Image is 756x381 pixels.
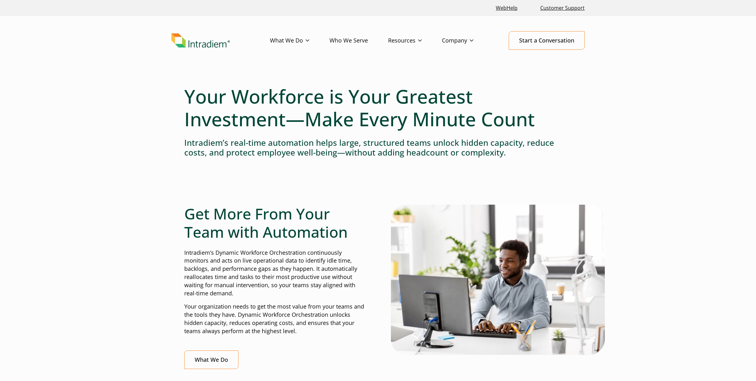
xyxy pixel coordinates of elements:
p: Your organization needs to get the most value from your teams and the tools they have. Dynamic Wo... [184,303,365,335]
h4: Intradiem’s real-time automation helps large, structured teams unlock hidden capacity, reduce cos... [184,138,572,157]
img: Intradiem [171,33,230,48]
a: What We Do [270,31,329,50]
a: Customer Support [538,1,587,15]
h2: Get More From Your Team with Automation [184,205,365,241]
a: Company [442,31,494,50]
p: Intradiem’s Dynamic Workforce Orchestration continuously monitors and acts on live operational da... [184,249,365,298]
a: Resources [388,31,442,50]
h1: Your Workforce is Your Greatest Investment—Make Every Minute Count [184,85,572,130]
a: Link opens in a new window [493,1,520,15]
a: Link to homepage of Intradiem [171,33,270,48]
a: What We Do [184,350,238,369]
a: Who We Serve [329,31,388,50]
img: Man typing on computer with real-time automation [391,205,605,355]
a: Start a Conversation [509,31,585,50]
